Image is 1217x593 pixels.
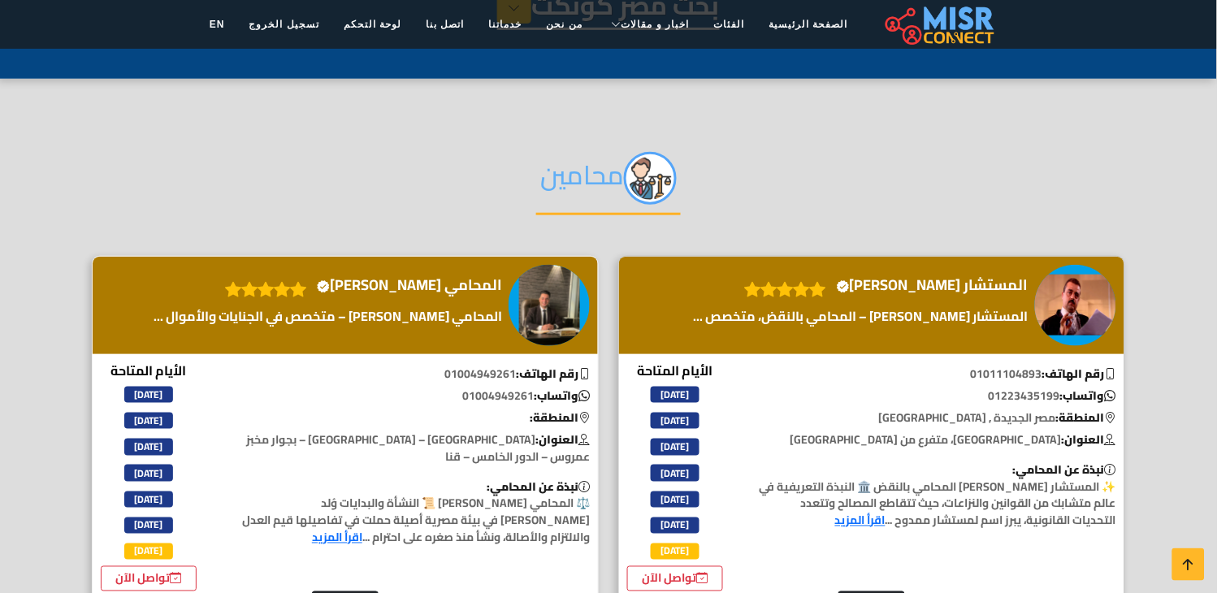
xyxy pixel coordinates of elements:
a: المحامي [PERSON_NAME] – متخصص في الجنايات والأموال ... [149,306,506,326]
b: العنوان: [1062,429,1116,450]
span: [DATE] [124,517,173,534]
a: اتصل بنا [414,9,476,40]
a: الفئات [702,9,757,40]
p: مصر الجديدة , [GEOGRAPHIC_DATA] [751,409,1125,426]
img: main.misr_connect [886,4,994,45]
b: رقم الهاتف: [516,363,590,384]
h4: المستشار [PERSON_NAME] [837,276,1029,294]
span: [DATE] [651,543,699,560]
span: [DATE] [651,413,699,429]
img: المحامي عبدالله حسن [509,265,590,346]
span: [DATE] [124,465,173,481]
a: المستشار [PERSON_NAME] [834,273,1033,297]
a: تواصل الآن [101,566,197,591]
a: لوحة التحكم [331,9,414,40]
b: واتساب: [534,385,590,406]
a: اقرأ المزيد [835,510,886,531]
span: [DATE] [651,387,699,403]
b: واتساب: [1060,385,1116,406]
img: المستشار ممدوح فاروق عمر [1035,265,1116,346]
p: 01004949261 [224,387,599,405]
p: [GEOGRAPHIC_DATA] – [GEOGRAPHIC_DATA] – بجوار مخبز عمروس – الدور الخامس – قنا [224,431,599,465]
p: ⚖️ المحامي [PERSON_NAME] 📜 النشأة والبدايات وُلد [PERSON_NAME] في بيئة مصرية أصيلة حملت في تفاصيل... [224,478,599,547]
a: خدماتنا [477,9,535,40]
a: تسجيل الخروج [237,9,331,40]
h2: محامين [536,152,681,215]
b: العنوان: [535,429,590,450]
p: 01223435199 [751,387,1125,405]
div: الأيام المتاحة [101,361,197,592]
span: [DATE] [651,465,699,481]
a: الصفحة الرئيسية [757,9,860,40]
svg: Verified account [317,280,330,293]
b: نبذة عن المحامي: [487,476,590,497]
p: ✨ المستشار [PERSON_NAME] المحامي بالنقض 🏛️ النبذة التعريفية في عالم متشابك من القوانين والنزاعات،... [751,461,1125,530]
b: المنطقة: [1056,407,1116,428]
a: تواصل الآن [627,566,723,591]
p: 01011104893 [751,366,1125,383]
a: اقرأ المزيد [312,527,362,548]
span: [DATE] [651,439,699,455]
div: الأيام المتاحة [627,361,723,592]
a: اخبار و مقالات [595,9,702,40]
b: رقم الهاتف: [1042,363,1116,384]
span: [DATE] [124,491,173,508]
span: اخبار و مقالات [621,17,690,32]
a: EN [197,9,237,40]
a: من نحن [535,9,595,40]
b: نبذة عن المحامي: [1013,459,1116,480]
h4: المحامي [PERSON_NAME] [317,276,502,294]
a: المحامي [PERSON_NAME] [314,273,506,297]
span: [DATE] [651,517,699,534]
span: [DATE] [651,491,699,508]
span: [DATE] [124,387,173,403]
span: [DATE] [124,543,173,560]
img: RLMwehCb4yhdjXt2JjHa.png [624,152,677,205]
a: المستشار [PERSON_NAME] – المحامي بالنقض، متخصص ... [690,306,1033,326]
svg: Verified account [837,280,850,293]
p: 01004949261 [224,366,599,383]
span: [DATE] [124,439,173,455]
span: [DATE] [124,413,173,429]
p: [GEOGRAPHIC_DATA]، متفرع من [GEOGRAPHIC_DATA] [751,431,1125,448]
b: المنطقة: [530,407,590,428]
